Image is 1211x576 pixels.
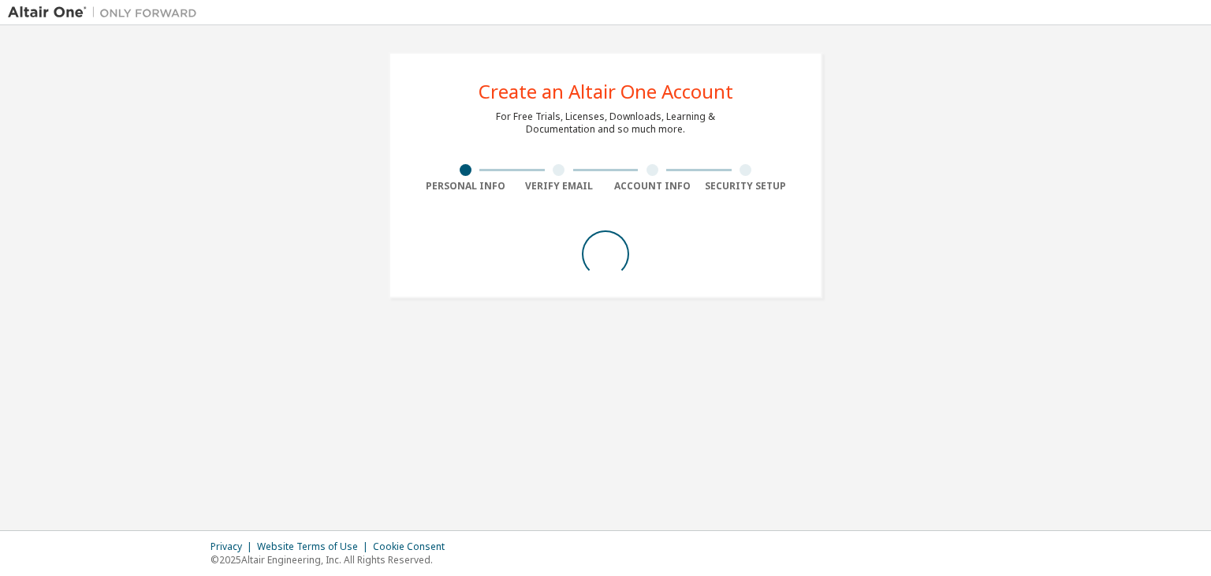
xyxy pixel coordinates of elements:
[496,110,715,136] div: For Free Trials, Licenses, Downloads, Learning & Documentation and so much more.
[699,180,793,193] div: Security Setup
[419,180,512,193] div: Personal Info
[211,553,454,567] p: © 2025 Altair Engineering, Inc. All Rights Reserved.
[211,540,257,553] div: Privacy
[257,540,373,553] div: Website Terms of Use
[8,5,205,21] img: Altair One
[605,180,699,193] div: Account Info
[373,540,454,553] div: Cookie Consent
[479,82,733,101] div: Create an Altair One Account
[512,180,606,193] div: Verify Email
